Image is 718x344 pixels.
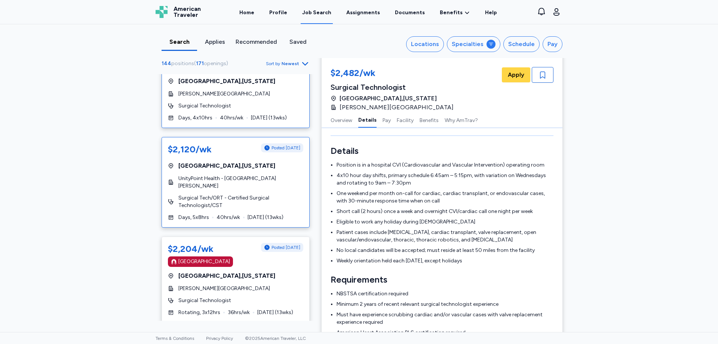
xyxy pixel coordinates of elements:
li: Minimum 2 years of recent relevant surgical technologist experience [337,301,553,308]
li: Weekly orientation held each [DATE], except holidays [337,257,553,265]
span: Days, 4x10hrs [178,114,212,122]
div: $2,120/wk [168,143,212,155]
div: Surgical Technologist [331,82,458,92]
a: Privacy Policy [206,336,233,341]
li: One weekend per month on-call for cardiac, cardiac transplant, or endovascular cases, with 30-min... [337,190,553,205]
span: 171 [196,60,204,67]
span: [GEOGRAPHIC_DATA] , [US_STATE] [178,77,275,86]
div: [GEOGRAPHIC_DATA] [178,258,230,265]
span: [DATE] ( 13 wks) [257,309,293,316]
div: $2,482/wk [331,67,458,80]
li: Must have experience scrubbing cardiac and/or vascular cases with valve replacement experience re... [337,311,553,326]
button: Specialties [447,36,500,52]
span: [GEOGRAPHIC_DATA] , [US_STATE] [178,161,275,170]
div: Specialties [452,40,484,49]
button: Sort byNewest [266,59,310,68]
span: [PERSON_NAME][GEOGRAPHIC_DATA] [340,103,454,112]
span: Posted [DATE] [271,145,300,151]
span: openings [204,60,226,67]
span: [PERSON_NAME][GEOGRAPHIC_DATA] [178,90,270,98]
a: Job Search [301,1,333,24]
div: $2,204/wk [168,243,214,255]
div: Schedule [508,40,535,49]
span: Benefits [440,9,463,16]
span: Newest [282,61,299,67]
span: Surgical Tech/ORT - Certified Surgical Technologist/CST [178,194,303,209]
li: Position is in a hospital CVI (Cardiovascular and Vascular Intervention) operating room [337,161,553,169]
span: 40 hrs/wk [217,214,240,221]
div: Applies [200,37,230,46]
span: © 2025 American Traveler, LLC [245,336,306,341]
img: Logo [156,6,168,18]
span: 36 hrs/wk [228,309,250,316]
span: [PERSON_NAME][GEOGRAPHIC_DATA] [178,285,270,292]
div: Recommended [236,37,277,46]
li: No local candidates will be accepted; must reside at least 50 miles from the facility [337,247,553,254]
span: Sort by [266,61,280,67]
span: Rotating, 3x12hrs [178,309,220,316]
button: Overview [331,112,352,128]
li: American Heart Association BLS certification required [337,329,553,337]
div: Pay [547,40,558,49]
div: Locations [411,40,439,49]
span: positions [171,60,194,67]
button: Schedule [503,36,540,52]
button: Details [358,112,377,128]
button: Benefits [420,112,439,128]
a: Terms & Conditions [156,336,194,341]
button: Pay [383,112,391,128]
span: [GEOGRAPHIC_DATA] , [US_STATE] [178,271,275,280]
li: 4x10 hour day shifts, primary schedule 6:45am – 5:15pm, with variation on Wednesdays and rotating... [337,172,553,187]
h3: Requirements [331,274,553,286]
span: [GEOGRAPHIC_DATA] , [US_STATE] [340,94,437,103]
button: Locations [406,36,444,52]
button: Why AmTrav? [445,112,478,128]
span: Surgical Technologist [178,297,231,304]
span: Posted [DATE] [271,244,300,250]
button: Pay [543,36,562,52]
span: 40 hrs/wk [220,114,243,122]
a: Benefits [440,9,470,16]
span: Apply [508,70,524,79]
h3: Details [331,145,553,157]
span: Days, 5x8hrs [178,214,209,221]
span: UnityPoint Health - [GEOGRAPHIC_DATA][PERSON_NAME] [178,175,303,190]
div: Saved [283,37,313,46]
span: 144 [162,60,171,67]
span: [DATE] ( 13 wks) [251,114,287,122]
li: NBSTSA certification required [337,290,553,298]
li: Patient cases include [MEDICAL_DATA], cardiac transplant, valve replacement, open vascular/endova... [337,229,553,244]
button: Facility [397,112,414,128]
span: Surgical Technologist [178,102,231,110]
li: Eligible to work any holiday during [DEMOGRAPHIC_DATA] [337,218,553,226]
div: ( ) [162,60,231,67]
div: Search [165,37,194,46]
span: [DATE] ( 13 wks) [248,214,283,221]
button: Apply [502,67,530,82]
span: American Traveler [174,6,201,18]
li: Short call (2 hours) once a week and overnight CVI/cardiac call one night per week [337,208,553,215]
div: Job Search [302,9,331,16]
